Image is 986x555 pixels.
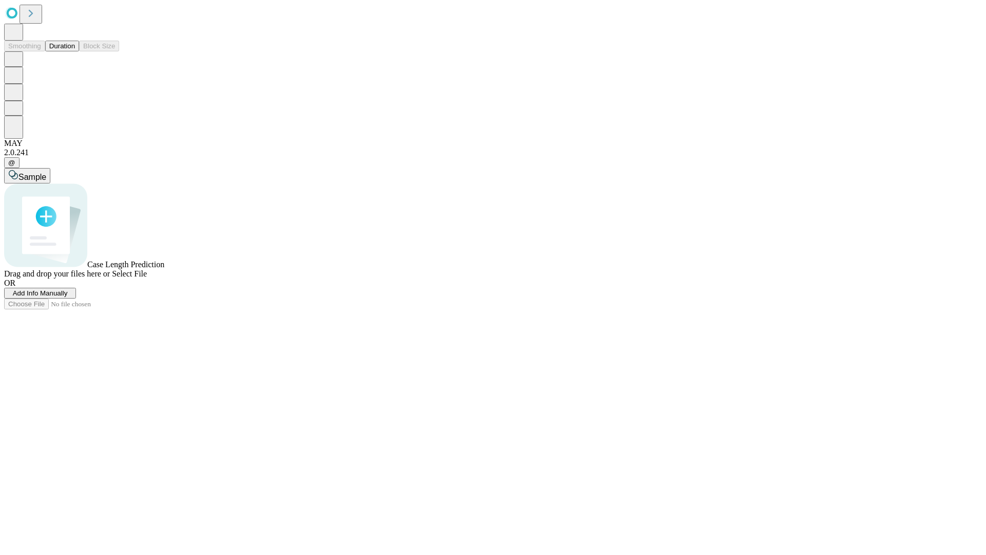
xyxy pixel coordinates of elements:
[45,41,79,51] button: Duration
[4,139,982,148] div: MAY
[4,288,76,299] button: Add Info Manually
[18,173,46,181] span: Sample
[4,168,50,183] button: Sample
[4,269,110,278] span: Drag and drop your files here or
[4,41,45,51] button: Smoothing
[4,157,20,168] button: @
[8,159,15,166] span: @
[79,41,119,51] button: Block Size
[4,148,982,157] div: 2.0.241
[4,279,15,287] span: OR
[112,269,147,278] span: Select File
[87,260,164,269] span: Case Length Prediction
[13,289,68,297] span: Add Info Manually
